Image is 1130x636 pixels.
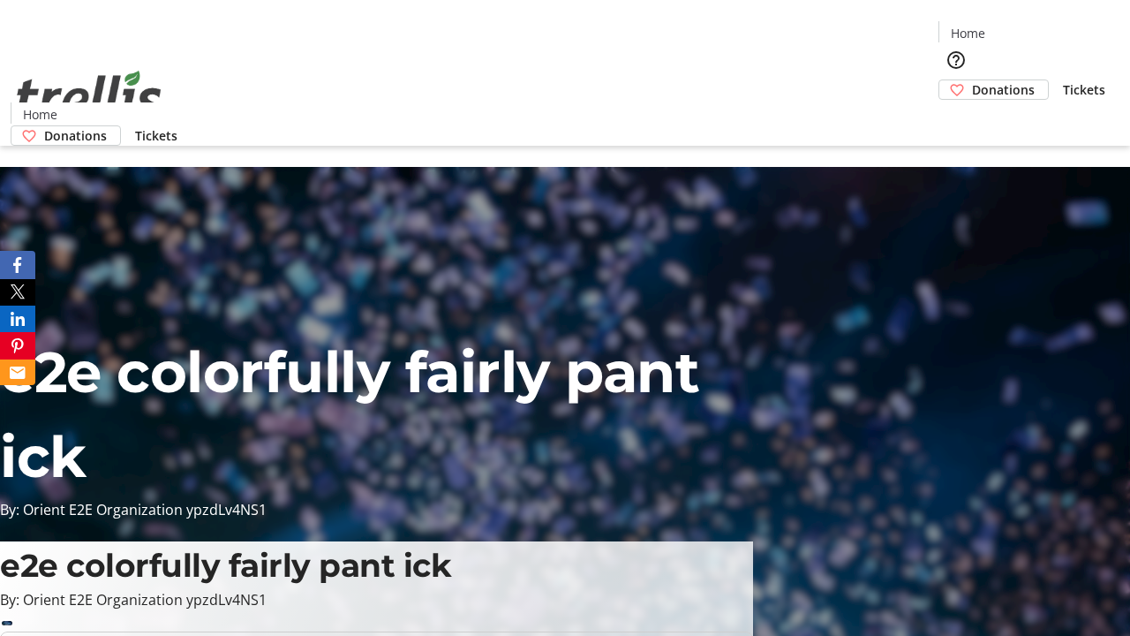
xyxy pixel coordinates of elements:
[135,126,177,145] span: Tickets
[121,126,192,145] a: Tickets
[44,126,107,145] span: Donations
[939,24,996,42] a: Home
[938,42,974,78] button: Help
[938,100,974,135] button: Cart
[1049,80,1119,99] a: Tickets
[938,79,1049,100] a: Donations
[23,105,57,124] span: Home
[972,80,1035,99] span: Donations
[1063,80,1105,99] span: Tickets
[11,51,168,140] img: Orient E2E Organization ypzdLv4NS1's Logo
[951,24,985,42] span: Home
[11,105,68,124] a: Home
[11,125,121,146] a: Donations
